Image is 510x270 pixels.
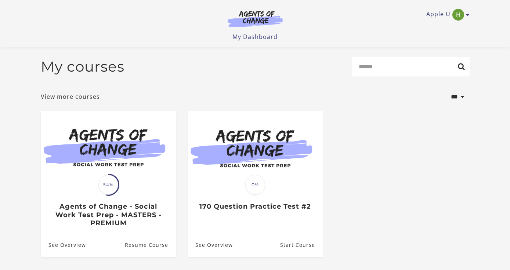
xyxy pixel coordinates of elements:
span: 0% [245,175,265,195]
a: My Dashboard [232,33,278,41]
a: 170 Question Practice Test #2: See Overview [188,233,233,257]
h2: My courses [41,58,124,75]
a: Toggle menu [426,9,466,21]
img: Agents of Change Logo [220,10,290,27]
a: Agents of Change - Social Work Test Prep - MASTERS - PREMIUM: Resume Course [124,233,176,257]
a: 170 Question Practice Test #2: Resume Course [280,233,322,257]
h3: Agents of Change - Social Work Test Prep - MASTERS - PREMIUM [48,202,168,227]
span: 54% [98,175,118,195]
h3: 170 Question Practice Test #2 [195,202,315,211]
a: Agents of Change - Social Work Test Prep - MASTERS - PREMIUM: See Overview [41,233,86,257]
a: View more courses [41,92,100,101]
